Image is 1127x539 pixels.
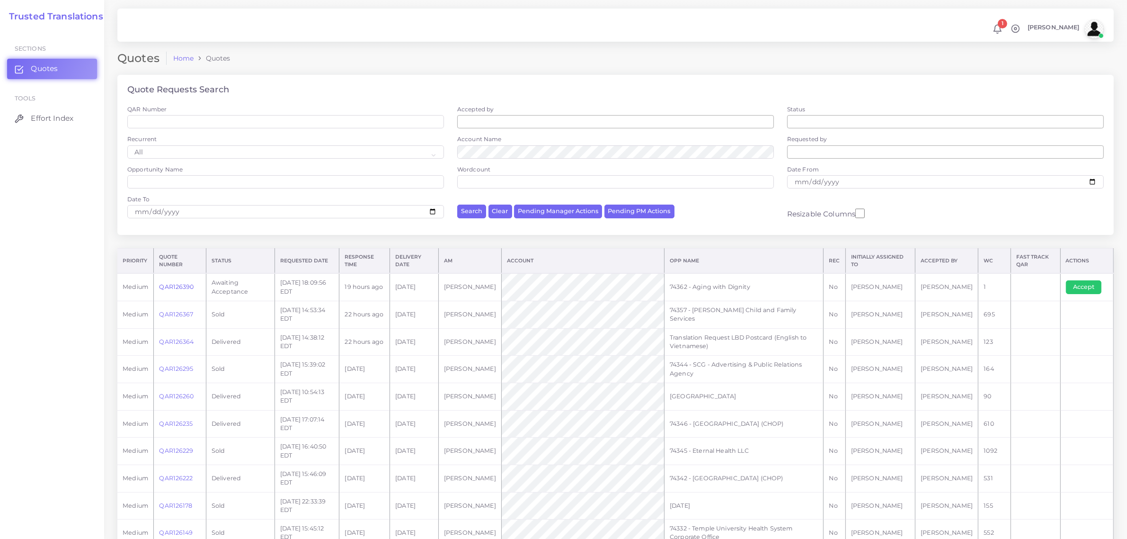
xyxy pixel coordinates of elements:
[159,311,193,318] a: QAR126367
[438,273,501,301] td: [PERSON_NAME]
[824,328,845,356] td: No
[457,165,490,173] label: Wordcount
[824,492,845,520] td: No
[438,328,501,356] td: [PERSON_NAME]
[159,502,192,509] a: QAR126178
[275,438,339,465] td: [DATE] 16:40:50 EDT
[275,492,339,520] td: [DATE] 22:33:39 EDT
[159,393,194,400] a: QAR126260
[457,135,502,143] label: Account Name
[915,438,978,465] td: [PERSON_NAME]
[665,492,824,520] td: [DATE]
[159,338,194,345] a: QAR126364
[845,356,915,383] td: [PERSON_NAME]
[845,383,915,410] td: [PERSON_NAME]
[206,273,275,301] td: Awaiting Acceptance
[31,113,73,124] span: Effort Index
[438,492,501,520] td: [PERSON_NAME]
[824,273,845,301] td: No
[339,410,390,438] td: [DATE]
[915,356,978,383] td: [PERSON_NAME]
[915,328,978,356] td: [PERSON_NAME]
[502,249,665,273] th: Account
[438,249,501,273] th: AM
[915,410,978,438] td: [PERSON_NAME]
[206,410,275,438] td: Delivered
[154,249,206,273] th: Quote Number
[123,283,148,290] span: medium
[275,328,339,356] td: [DATE] 14:38:12 EDT
[206,383,275,410] td: Delivered
[275,249,339,273] th: Requested Date
[275,410,339,438] td: [DATE] 17:07:14 EDT
[787,105,806,113] label: Status
[390,301,439,328] td: [DATE]
[159,529,193,536] a: QAR126149
[978,356,1011,383] td: 164
[787,135,827,143] label: Requested by
[1028,25,1080,31] span: [PERSON_NAME]
[855,207,865,219] input: Resizable Columns
[123,393,148,400] span: medium
[123,338,148,345] span: medium
[514,205,602,218] button: Pending Manager Actions
[845,438,915,465] td: [PERSON_NAME]
[845,328,915,356] td: [PERSON_NAME]
[915,301,978,328] td: [PERSON_NAME]
[915,465,978,492] td: [PERSON_NAME]
[665,438,824,465] td: 74345 - Eternal Health LLC
[173,54,194,63] a: Home
[604,205,674,218] button: Pending PM Actions
[390,356,439,383] td: [DATE]
[978,273,1011,301] td: 1
[206,492,275,520] td: Sold
[339,273,390,301] td: 19 hours ago
[275,465,339,492] td: [DATE] 15:46:09 EDT
[206,328,275,356] td: Delivered
[824,356,845,383] td: No
[390,492,439,520] td: [DATE]
[824,249,845,273] th: REC
[159,420,193,427] a: QAR126235
[978,438,1011,465] td: 1092
[127,135,157,143] label: Recurrent
[845,301,915,328] td: [PERSON_NAME]
[15,95,36,102] span: Tools
[978,465,1011,492] td: 531
[159,365,193,372] a: QAR126295
[438,465,501,492] td: [PERSON_NAME]
[845,492,915,520] td: [PERSON_NAME]
[123,365,148,372] span: medium
[665,273,824,301] td: 74362 - Aging with Dignity
[123,420,148,427] span: medium
[438,438,501,465] td: [PERSON_NAME]
[824,410,845,438] td: No
[339,356,390,383] td: [DATE]
[665,328,824,356] td: Translation Request LBD Postcard (English to Vietnamese)
[665,356,824,383] td: 74344 - SCG - Advertising & Public Relations Agency
[488,205,512,218] button: Clear
[275,301,339,328] td: [DATE] 14:53:34 EDT
[275,273,339,301] td: [DATE] 18:09:56 EDT
[339,328,390,356] td: 22 hours ago
[15,45,46,52] span: Sections
[123,529,148,536] span: medium
[438,301,501,328] td: [PERSON_NAME]
[1060,249,1113,273] th: Actions
[978,249,1011,273] th: WC
[915,383,978,410] td: [PERSON_NAME]
[665,301,824,328] td: 74357 - [PERSON_NAME] Child and Family Services
[7,59,97,79] a: Quotes
[1066,283,1108,290] a: Accept
[787,207,865,219] label: Resizable Columns
[438,356,501,383] td: [PERSON_NAME]
[824,438,845,465] td: No
[978,492,1011,520] td: 155
[123,447,148,454] span: medium
[978,328,1011,356] td: 123
[390,328,439,356] td: [DATE]
[390,438,439,465] td: [DATE]
[390,410,439,438] td: [DATE]
[457,205,486,218] button: Search
[390,465,439,492] td: [DATE]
